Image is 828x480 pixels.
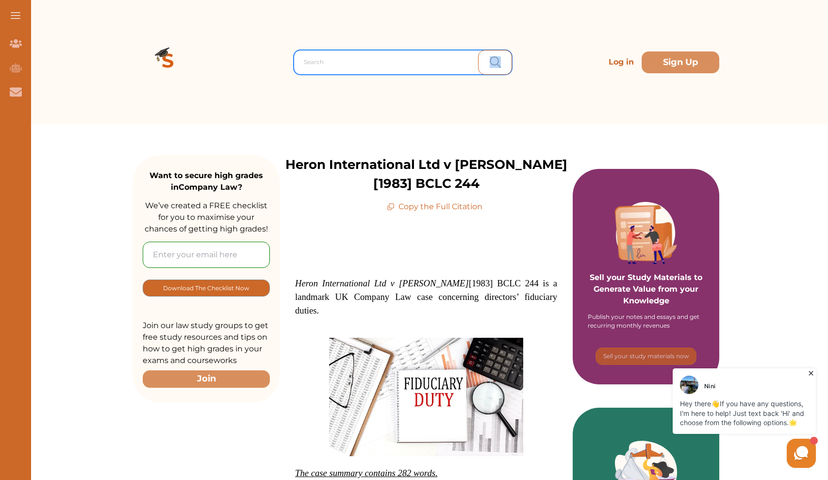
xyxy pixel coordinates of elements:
p: Log in [605,52,638,72]
p: Sell your study materials now [603,352,689,361]
p: Copy the Full Citation [387,201,482,213]
button: [object Object] [596,348,696,365]
em: Heron International Ltd v [PERSON_NAME] [295,278,469,288]
input: Enter your email here [143,242,270,268]
span: We’ve created a FREE checklist for you to maximise your chances of getting high grades! [145,201,268,233]
p: Sell your Study Materials to Generate Value from your Knowledge [582,245,710,307]
p: Heron International Ltd v [PERSON_NAME] [1983] BCLC 244 [280,155,573,193]
p: Join our law study groups to get free study resources and tips on how to get high grades in your ... [143,320,270,366]
button: Join [143,370,270,387]
div: Publish your notes and essays and get recurring monthly revenues [588,313,704,330]
p: Download The Checklist Now [163,282,249,294]
img: Purple card image [615,202,677,264]
iframe: HelpCrunch [595,366,818,470]
img: search_icon [490,56,501,68]
img: 2Q== [329,338,523,456]
em: The case summary contains 282 words. [295,468,438,478]
img: Logo [133,27,203,97]
button: Sign Up [642,51,719,73]
span: [1983] BCLC 244 is a landmark UK Company Law case concerning directors’ fiduciary duties. [295,278,557,315]
strong: Want to secure high grades in Company Law ? [149,171,263,192]
button: [object Object] [143,280,270,297]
